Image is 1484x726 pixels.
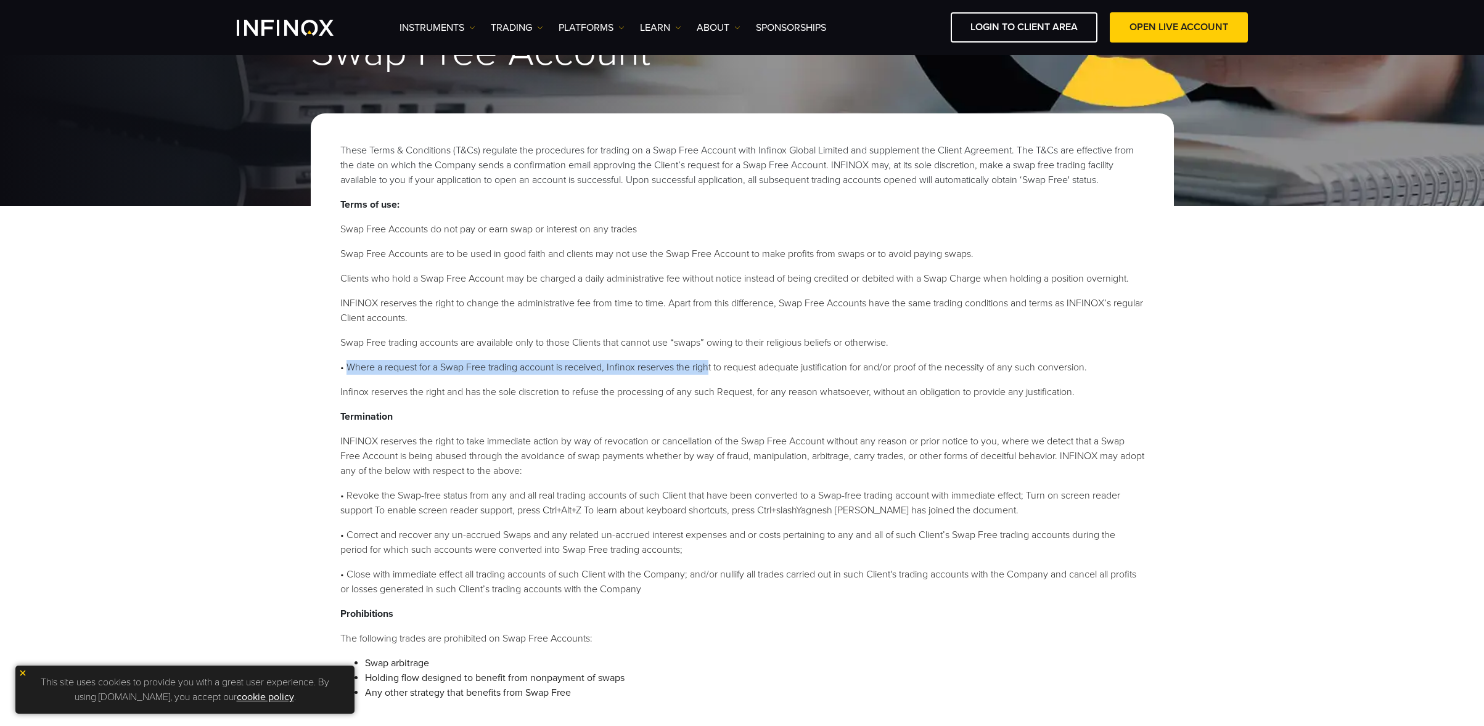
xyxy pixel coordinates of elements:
li: Holding flow designed to benefit from nonpayment of swaps [365,671,1144,685]
li: INFINOX reserves the right to take immediate action by way of revocation or cancellation of the S... [340,434,1144,478]
img: yellow close icon [18,669,27,677]
li: • Close with immediate effect all trading accounts of such Client with the Company; and/or nullif... [340,567,1144,597]
a: LOGIN TO CLIENT AREA [951,12,1097,43]
h1: Swap Free Account [311,31,1174,73]
p: This site uses cookies to provide you with a great user experience. By using [DOMAIN_NAME], you a... [22,672,348,708]
a: ABOUT [697,20,740,35]
a: SPONSORSHIPS [756,20,826,35]
li: Infinox reserves the right and has the sole discretion to refuse the processing of any such Reque... [340,385,1144,399]
a: cookie policy [237,691,294,703]
li: Swap Free Accounts are to be used in good faith and clients may not use the Swap Free Account to ... [340,247,1144,261]
a: INFINOX Logo [237,20,363,36]
li: Clients who hold a Swap Free Account may be charged a daily administrative fee without notice ins... [340,271,1144,286]
li: • Where a request for a Swap Free trading account is received, Infinox reserves the right to requ... [340,360,1144,375]
li: Swap Free trading accounts are available only to those Clients that cannot use “swaps” owing to t... [340,335,1144,350]
li: • Revoke the Swap-free status from any and all real trading accounts of such Client that have bee... [340,488,1144,518]
p: Terms of use: [340,197,1144,212]
li: INFINOX reserves the right to change the administrative fee from time to time. Apart from this di... [340,296,1144,325]
li: • Correct and recover any un-accrued Swaps and any related un-accrued interest expenses and or co... [340,528,1144,557]
li: The following trades are prohibited on Swap Free Accounts: [340,631,1144,646]
p: Prohibitions [340,606,1144,621]
p: These Terms & Conditions (T&Cs) regulate the procedures for trading on a Swap Free Account with I... [340,143,1144,187]
p: Termination [340,409,1144,424]
a: OPEN LIVE ACCOUNT [1110,12,1248,43]
li: Swap Free Accounts do not pay or earn swap or interest on any trades [340,222,1144,237]
li: Any other strategy that benefits from Swap Free [365,685,1144,700]
a: Learn [640,20,681,35]
a: Instruments [400,20,475,35]
a: TRADING [491,20,543,35]
li: Swap arbitrage [365,656,1144,671]
a: PLATFORMS [559,20,625,35]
